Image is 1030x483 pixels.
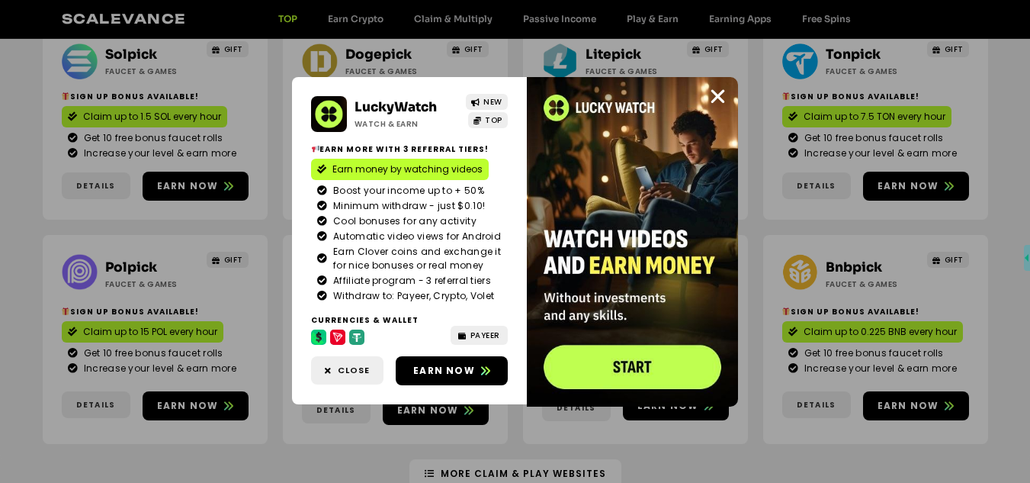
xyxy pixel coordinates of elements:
[311,143,508,155] h2: Earn more with 3 referral Tiers!
[329,199,485,213] span: Minimum withdraw - just $0.10!
[355,118,455,130] h2: Watch & Earn
[329,245,502,272] span: Earn Clover coins and exchange it for nice bonuses or real money
[466,94,508,110] a: NEW
[396,356,508,385] a: Earn now
[311,159,489,180] a: Earn money by watching videos
[311,314,508,326] h2: Currencies & Wallet
[329,184,484,198] span: Boost your income up to + 50%
[329,214,476,228] span: Cool bonuses for any activity
[338,364,370,377] span: Close
[329,289,494,303] span: Withdraw to: Payeer, Crypto, Volet
[413,364,475,378] span: Earn now
[355,99,437,115] a: LuckyWatch
[311,356,383,385] a: Close
[468,112,508,128] a: TOP
[485,114,502,126] span: TOP
[329,230,501,243] span: Automatic video views for Android
[451,326,508,345] a: PAYEER
[708,87,727,106] a: Close
[470,330,500,341] span: PAYEER
[332,163,483,176] span: Earn money by watching videos
[483,96,502,108] span: NEW
[312,145,319,153] img: 📢
[329,274,491,288] span: Affiliate program - 3 referral tiers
